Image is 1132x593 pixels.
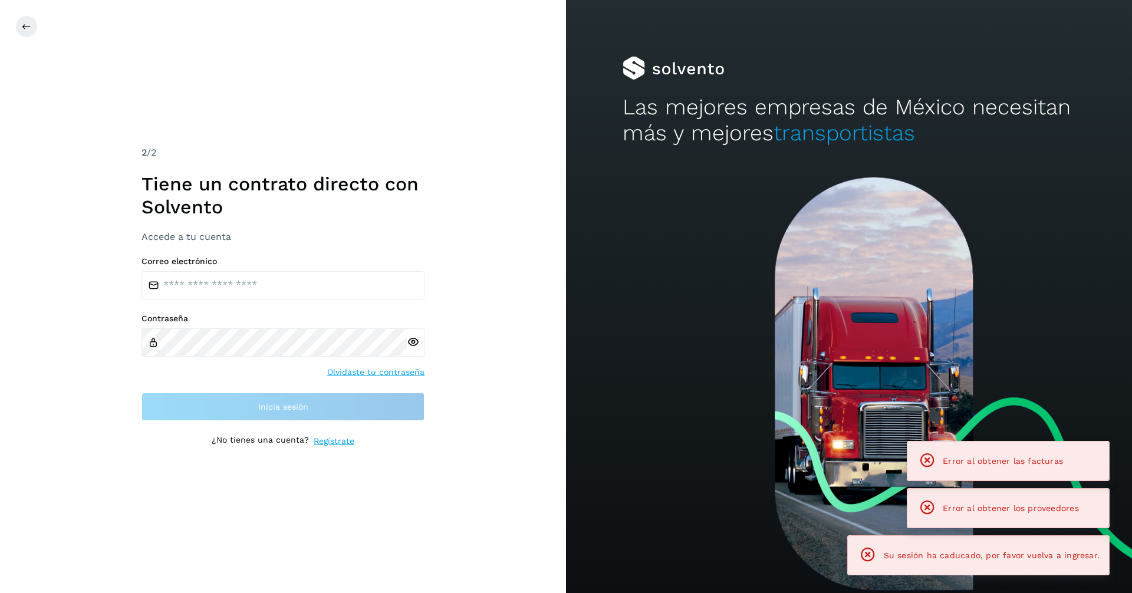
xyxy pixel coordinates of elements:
[943,503,1079,513] span: Error al obtener los proveedores
[623,94,1075,147] h2: Las mejores empresas de México necesitan más y mejores
[774,120,915,146] span: transportistas
[141,256,424,266] label: Correo electrónico
[884,551,1100,560] span: Su sesión ha caducado, por favor vuelva a ingresar.
[141,314,424,324] label: Contraseña
[141,146,424,160] div: /2
[943,456,1063,466] span: Error al obtener las facturas
[212,435,309,447] p: ¿No tienes una cuenta?
[141,173,424,218] h1: Tiene un contrato directo con Solvento
[327,366,424,378] a: Olvidaste tu contraseña
[258,403,308,411] span: Inicia sesión
[141,147,147,158] span: 2
[141,393,424,421] button: Inicia sesión
[141,231,424,242] h3: Accede a tu cuenta
[314,435,354,447] a: Regístrate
